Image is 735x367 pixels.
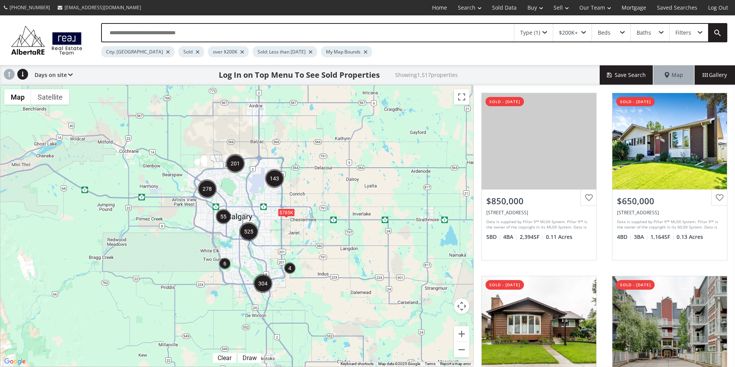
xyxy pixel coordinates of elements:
[253,46,317,57] div: Sold: Less than [DATE]
[101,46,175,57] div: City: [GEOGRAPHIC_DATA]
[454,326,469,342] button: Zoom in
[31,89,69,105] button: Show satellite imagery
[321,46,372,57] div: My Map Bounds
[654,65,694,85] div: Map
[395,72,458,78] h2: Showing 1,517 properties
[474,85,604,268] a: sold - [DATE]$850,000[STREET_ADDRESS]Data is supplied by Pillar 9™ MLS® System. Pillar 9™ is the ...
[278,208,295,216] div: $785K
[486,209,592,216] div: 11948 Valley Ridge Drive NW, Calgary, AB T3B 5V3
[604,85,735,268] a: sold - [DATE]$650,000[STREET_ADDRESS]Data is supplied by Pillar 9™ MLS® System. Pillar 9™ is the ...
[503,233,518,241] span: 4 BA
[546,233,572,241] span: 0.11 Acres
[378,362,420,366] span: Map data ©2025 Google
[559,30,578,35] div: $200K+
[54,0,145,15] a: [EMAIL_ADDRESS][DOMAIN_NAME]
[600,65,654,85] button: Save Search
[520,30,540,35] div: Type (1)
[241,354,259,362] div: Draw
[238,354,261,362] div: Click to draw.
[634,233,649,241] span: 3 BA
[665,71,683,79] span: Map
[520,233,544,241] span: 2,394 SF
[637,30,651,35] div: Baths
[675,30,691,35] div: Filters
[694,65,735,85] div: Gallery
[253,274,273,293] div: 304
[617,195,722,207] div: $650,000
[216,209,231,224] div: 55
[208,46,249,57] div: over $200K
[2,357,28,367] img: Google
[677,233,703,241] span: 0.13 Acres
[213,354,236,362] div: Click to clear.
[178,46,204,57] div: Sold
[454,89,469,105] button: Toggle fullscreen view
[598,30,610,35] div: Beds
[486,195,592,207] div: $850,000
[2,357,28,367] a: Open this area in Google Maps (opens a new window)
[617,209,722,216] div: 7219 Range Drive NW, Calgary, AB T3G 1H2
[4,89,31,105] button: Show street map
[617,233,632,241] span: 4 BD
[486,233,501,241] span: 5 BD
[10,4,50,11] span: [PHONE_NUMBER]
[216,354,233,362] div: Clear
[617,219,720,230] div: Data is supplied by Pillar 9™ MLS® System. Pillar 9™ is the owner of the copyright in its MLS® Sy...
[31,65,73,85] div: Days on site
[65,4,141,11] span: [EMAIL_ADDRESS][DOMAIN_NAME]
[703,71,727,79] span: Gallery
[454,342,469,357] button: Zoom out
[486,219,590,230] div: Data is supplied by Pillar 9™ MLS® System. Pillar 9™ is the owner of the copyright in its MLS® Sy...
[284,262,296,274] div: 4
[226,154,245,173] div: 201
[454,299,469,314] button: Map camera controls
[650,233,675,241] span: 1,164 SF
[265,169,284,188] div: 143
[341,361,374,367] button: Keyboard shortcuts
[219,70,380,80] h1: Log In on Top Menu To See Sold Properties
[198,179,217,199] div: 278
[425,362,436,366] a: Terms
[440,362,471,366] a: Report a map error
[239,222,258,241] div: 525
[8,24,86,57] img: Logo
[219,258,231,269] div: 6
